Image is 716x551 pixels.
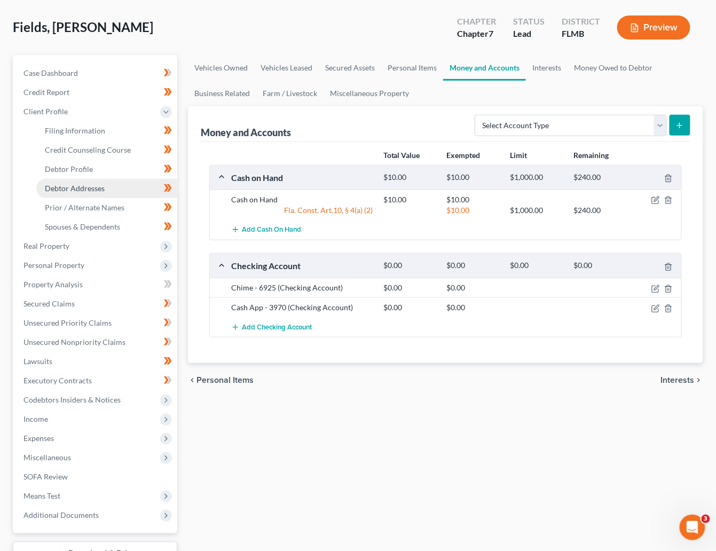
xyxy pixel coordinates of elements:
[443,55,526,81] a: Money and Accounts
[196,376,254,384] span: Personal Items
[201,126,291,139] div: Money and Accounts
[568,205,632,216] div: $240.00
[378,261,442,271] div: $0.00
[15,64,177,83] a: Case Dashboard
[23,337,125,347] span: Unsecured Nonpriority Claims
[23,88,69,97] span: Credit Report
[45,145,131,154] span: Credit Counseling Course
[442,261,505,271] div: $0.00
[23,241,69,250] span: Real Property
[226,194,378,205] div: Cash on Hand
[242,226,301,234] span: Add Cash on Hand
[23,68,78,77] span: Case Dashboard
[36,198,177,217] a: Prior / Alternate Names
[383,151,420,160] strong: Total Value
[510,151,528,160] strong: Limit
[505,205,569,216] div: $1,000.00
[15,83,177,102] a: Credit Report
[378,282,442,293] div: $0.00
[23,261,84,270] span: Personal Property
[574,151,609,160] strong: Remaining
[15,371,177,390] a: Executory Contracts
[23,510,99,519] span: Additional Documents
[45,203,124,212] span: Prior / Alternate Names
[15,294,177,313] a: Secured Claims
[23,357,52,366] span: Lawsuits
[45,184,105,193] span: Debtor Addresses
[661,376,695,384] span: Interests
[442,194,505,205] div: $10.00
[695,376,703,384] i: chevron_right
[36,140,177,160] a: Credit Counseling Course
[562,28,600,40] div: FLMB
[489,28,493,38] span: 7
[505,261,569,271] div: $0.00
[457,15,496,28] div: Chapter
[242,323,312,332] span: Add Checking Account
[680,515,705,540] iframe: Intercom live chat
[188,55,254,81] a: Vehicles Owned
[23,299,75,308] span: Secured Claims
[568,55,659,81] a: Money Owed to Debtor
[378,194,442,205] div: $10.00
[319,55,381,81] a: Secured Assets
[617,15,690,40] button: Preview
[661,376,703,384] button: Interests chevron_right
[505,172,569,183] div: $1,000.00
[36,121,177,140] a: Filing Information
[23,472,68,481] span: SOFA Review
[15,313,177,333] a: Unsecured Priority Claims
[442,205,505,216] div: $10.00
[568,261,632,271] div: $0.00
[254,55,319,81] a: Vehicles Leased
[378,172,442,183] div: $10.00
[23,107,68,116] span: Client Profile
[324,81,415,106] a: Miscellaneous Property
[36,179,177,198] a: Debtor Addresses
[457,28,496,40] div: Chapter
[15,275,177,294] a: Property Analysis
[36,217,177,237] a: Spouses & Dependents
[15,333,177,352] a: Unsecured Nonpriority Claims
[226,260,378,271] div: Checking Account
[23,280,83,289] span: Property Analysis
[442,302,505,313] div: $0.00
[36,160,177,179] a: Debtor Profile
[226,282,378,293] div: Chime - 6925 (Checking Account)
[226,205,378,216] div: Fla. Const. Art.10, § 4(a) (2)
[447,151,481,160] strong: Exempted
[23,434,54,443] span: Expenses
[23,414,48,423] span: Income
[231,317,312,337] button: Add Checking Account
[23,395,121,404] span: Codebtors Insiders & Notices
[188,81,256,106] a: Business Related
[381,55,443,81] a: Personal Items
[13,19,153,35] span: Fields, [PERSON_NAME]
[23,491,60,500] span: Means Test
[45,222,120,231] span: Spouses & Dependents
[23,318,112,327] span: Unsecured Priority Claims
[15,467,177,486] a: SOFA Review
[226,302,378,313] div: Cash App - 3970 (Checking Account)
[231,220,301,240] button: Add Cash on Hand
[188,376,196,384] i: chevron_left
[513,28,545,40] div: Lead
[45,126,105,135] span: Filing Information
[513,15,545,28] div: Status
[256,81,324,106] a: Farm / Livestock
[562,15,600,28] div: District
[15,352,177,371] a: Lawsuits
[702,515,710,523] span: 3
[188,376,254,384] button: chevron_left Personal Items
[526,55,568,81] a: Interests
[23,453,71,462] span: Miscellaneous
[442,172,505,183] div: $10.00
[226,172,378,183] div: Cash on Hand
[378,302,442,313] div: $0.00
[442,282,505,293] div: $0.00
[568,172,632,183] div: $240.00
[23,376,92,385] span: Executory Contracts
[45,164,93,174] span: Debtor Profile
